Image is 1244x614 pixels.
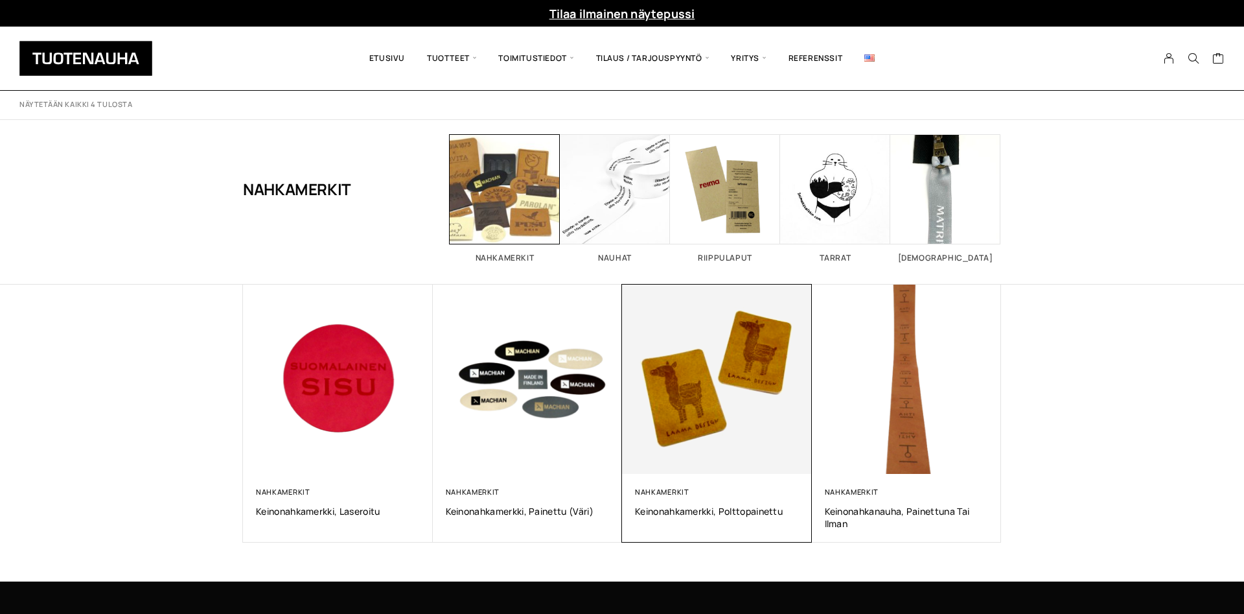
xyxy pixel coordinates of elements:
a: Keinonahkanauha, Painettuna tai ilman [825,505,989,530]
h1: Nahkamerkit [243,134,351,244]
h2: Riippulaput [670,254,780,262]
button: Search [1181,53,1206,64]
h2: Nauhat [560,254,670,262]
img: Tuotenauha Oy [19,41,152,76]
a: Etusivu [358,36,416,80]
p: Näytetään kaikki 4 tulosta [19,100,132,110]
img: English [864,54,875,62]
a: Keinonahkamerkki, laseroitu [256,505,420,517]
span: Tilaus / Tarjouspyyntö [585,36,720,80]
span: Tuotteet [416,36,487,80]
a: Nahkamerkit [635,487,689,497]
a: Nahkamerkit [446,487,500,497]
span: Toimitustiedot [487,36,584,80]
span: Yritys [720,36,777,80]
a: Visit product category Tarrat [780,134,890,262]
a: Nahkamerkit [256,487,310,497]
a: Keinonahkamerkki, polttopainettu [635,505,799,517]
a: Nahkamerkit [825,487,879,497]
a: Referenssit [777,36,854,80]
a: My Account [1157,53,1182,64]
a: Visit product category Vedin [890,134,1000,262]
a: Visit product category Riippulaput [670,134,780,262]
a: Tilaa ilmainen näytepussi [549,6,695,21]
a: Visit product category Nauhat [560,134,670,262]
h2: Nahkamerkit [450,254,560,262]
h2: Tarrat [780,254,890,262]
a: Visit product category Nahkamerkit [450,134,560,262]
a: Cart [1212,52,1225,67]
h2: [DEMOGRAPHIC_DATA] [890,254,1000,262]
a: Keinonahkamerkki, painettu (väri) [446,505,610,517]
